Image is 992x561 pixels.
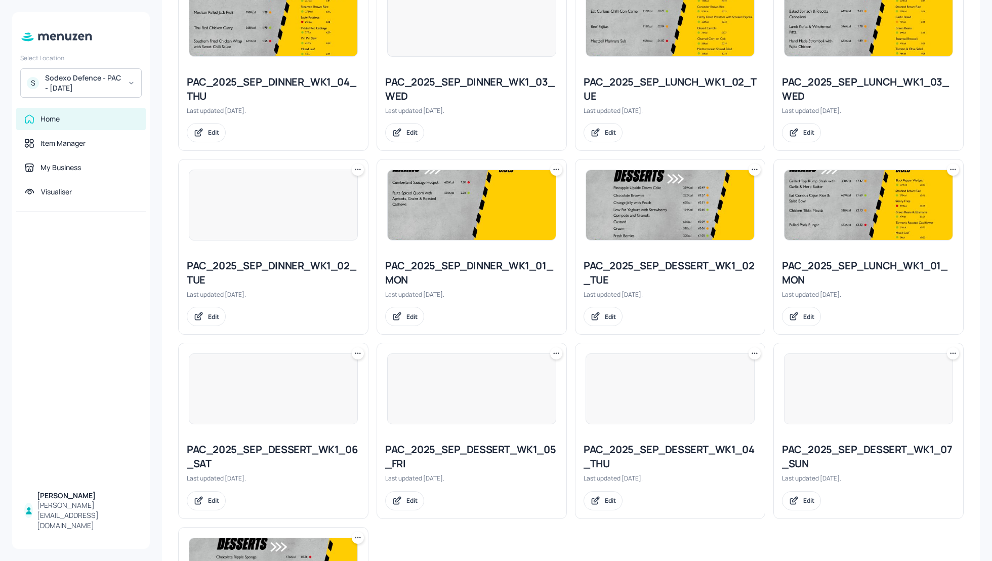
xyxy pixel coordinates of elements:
img: 2025-05-14-1747213261752v4fx2vgd2ss.jpeg [784,170,953,240]
div: Edit [208,128,219,137]
div: PAC_2025_SEP_DESSERT_WK1_02_TUE [584,259,757,287]
div: Edit [208,496,219,505]
div: [PERSON_NAME] [37,491,138,501]
div: Last updated [DATE]. [584,106,757,115]
div: PAC_2025_SEP_DINNER_WK1_03_WED [385,75,558,103]
img: 2025-09-01-1756736927608hpr8b1n74b4.jpeg [586,170,754,240]
div: Edit [803,496,814,505]
div: PAC_2025_SEP_LUNCH_WK1_02_TUE [584,75,757,103]
div: S [27,77,39,89]
div: Edit [406,312,418,321]
div: Last updated [DATE]. [782,106,955,115]
div: PAC_2025_SEP_LUNCH_WK1_03_WED [782,75,955,103]
div: Last updated [DATE]. [584,474,757,483]
div: Last updated [DATE]. [584,290,757,299]
div: PAC_2025_SEP_LUNCH_WK1_01_MON [782,259,955,287]
div: PAC_2025_SEP_DINNER_WK1_01_MON [385,259,558,287]
img: 2025-05-07-1746618866093ea2ptrlc8nu.jpeg [388,170,556,240]
div: Last updated [DATE]. [187,106,360,115]
div: Last updated [DATE]. [385,290,558,299]
div: PAC_2025_SEP_DESSERT_WK1_07_SUN [782,443,955,471]
div: [PERSON_NAME][EMAIL_ADDRESS][DOMAIN_NAME] [37,500,138,531]
div: PAC_2025_SEP_DESSERT_WK1_06_SAT [187,443,360,471]
div: Last updated [DATE]. [782,290,955,299]
div: Last updated [DATE]. [385,474,558,483]
div: Last updated [DATE]. [782,474,955,483]
div: Edit [803,312,814,321]
div: Edit [208,312,219,321]
div: Sodexo Defence - PAC - [DATE] [45,73,121,93]
div: PAC_2025_SEP_DINNER_WK1_02_TUE [187,259,360,287]
div: Last updated [DATE]. [187,290,360,299]
div: PAC_2025_SEP_DESSERT_WK1_04_THU [584,443,757,471]
div: Home [40,114,60,124]
div: Edit [803,128,814,137]
div: Edit [406,496,418,505]
div: Last updated [DATE]. [187,474,360,483]
div: Edit [406,128,418,137]
div: Last updated [DATE]. [385,106,558,115]
div: PAC_2025_SEP_DINNER_WK1_04_THU [187,75,360,103]
div: Visualiser [41,187,72,197]
div: Edit [605,128,616,137]
div: Select Location [20,54,142,62]
div: Edit [605,496,616,505]
div: My Business [40,163,81,173]
div: Edit [605,312,616,321]
div: Item Manager [40,138,86,148]
div: PAC_2025_SEP_DESSERT_WK1_05_FRI [385,443,558,471]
